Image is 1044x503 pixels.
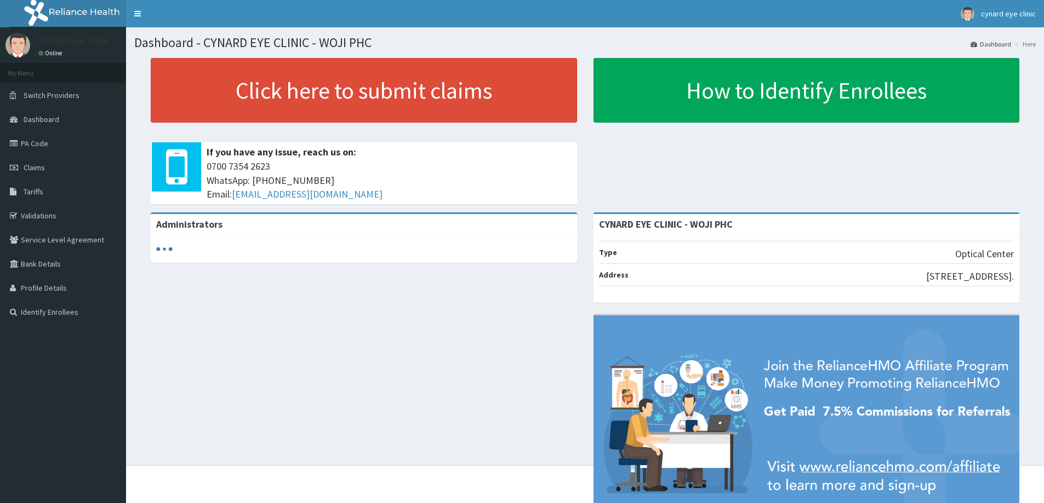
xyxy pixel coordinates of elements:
[151,58,577,123] a: Click here to submit claims
[981,9,1036,19] span: cynard eye clinic
[24,114,59,124] span: Dashboard
[926,269,1014,284] p: [STREET_ADDRESS].
[207,159,572,201] span: 0700 7354 2623 WhatsApp: [PHONE_NUMBER] Email:
[599,247,617,257] b: Type
[5,33,30,57] img: User Image
[1012,39,1036,49] li: Here
[38,36,110,45] p: cynard eye clinic
[156,241,173,257] svg: audio-loading
[232,188,383,200] a: [EMAIL_ADDRESS][DOMAIN_NAME]
[594,58,1020,123] a: How to Identify Enrollees
[961,7,974,21] img: User Image
[207,146,356,158] b: If you have any issue, reach us on:
[599,270,629,280] b: Address
[38,49,65,57] a: Online
[156,218,223,230] b: Administrators
[599,218,733,230] strong: CYNARD EYE CLINIC - WOJI PHC
[24,187,43,196] span: Tariffs
[971,39,1011,49] a: Dashboard
[24,163,45,172] span: Claims
[134,36,1036,50] h1: Dashboard - CYNARD EYE CLINIC - WOJI PHC
[24,90,79,100] span: Switch Providers
[955,247,1014,261] p: Optical Center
